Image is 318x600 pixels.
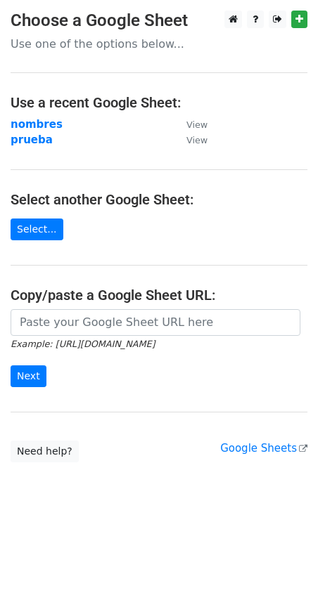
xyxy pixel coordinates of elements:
h3: Choose a Google Sheet [11,11,307,31]
small: View [186,119,208,130]
p: Use one of the options below... [11,37,307,51]
a: Need help? [11,441,79,462]
small: View [186,135,208,145]
a: Google Sheets [220,442,307,455]
a: View [172,133,208,146]
input: Next [11,365,46,387]
a: prueba [11,133,53,146]
h4: Use a recent Google Sheet: [11,94,307,111]
small: Example: [URL][DOMAIN_NAME] [11,339,155,349]
a: nombres [11,118,63,131]
input: Paste your Google Sheet URL here [11,309,300,336]
a: View [172,118,208,131]
h4: Copy/paste a Google Sheet URL: [11,287,307,304]
a: Select... [11,219,63,240]
h4: Select another Google Sheet: [11,191,307,208]
iframe: Chat Widget [248,533,318,600]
